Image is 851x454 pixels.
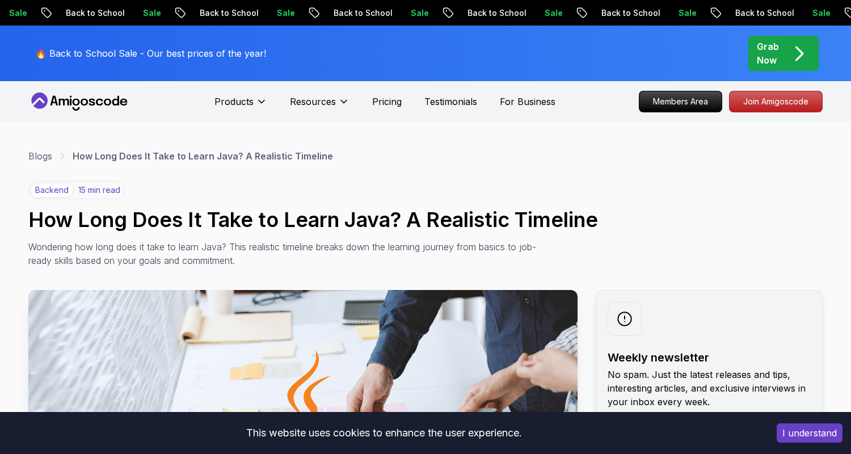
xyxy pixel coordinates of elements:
a: Testimonials [424,95,477,108]
button: Products [214,95,267,117]
p: Resources [290,95,336,108]
p: Back to School [458,7,536,19]
p: 🔥 Back to School Sale - Our best prices of the year! [35,47,266,60]
p: Sale [402,7,438,19]
p: Back to School [726,7,803,19]
p: Grab Now [757,40,779,67]
p: Sale [134,7,170,19]
p: Back to School [57,7,134,19]
p: Sale [669,7,706,19]
button: Resources [290,95,349,117]
p: 15 min read [78,184,120,196]
h1: How Long Does It Take to Learn Java? A Realistic Timeline [28,208,823,231]
a: For Business [500,95,555,108]
p: Sale [803,7,840,19]
a: Members Area [639,91,722,112]
p: Sale [536,7,572,19]
p: Back to School [191,7,268,19]
a: Blogs [28,149,52,163]
p: Back to School [592,7,669,19]
a: Pricing [372,95,402,108]
p: backend [30,183,74,197]
a: Join Amigoscode [729,91,823,112]
h2: Weekly newsletter [608,350,811,365]
p: Products [214,95,254,108]
button: Accept cookies [777,423,842,443]
p: Sale [268,7,304,19]
p: Wondering how long does it take to learn Java? This realistic timeline breaks down the learning j... [28,240,537,267]
p: Back to School [325,7,402,19]
p: Members Area [639,91,722,112]
p: Join Amigoscode [730,91,822,112]
p: No spam. Just the latest releases and tips, interesting articles, and exclusive interviews in you... [608,368,811,409]
div: This website uses cookies to enhance the user experience. [9,421,760,445]
p: How Long Does It Take to Learn Java? A Realistic Timeline [73,149,333,163]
